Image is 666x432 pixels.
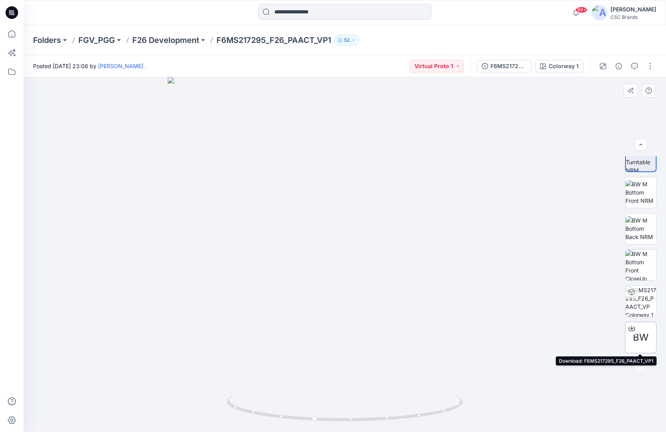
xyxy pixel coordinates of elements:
span: Posted [DATE] 23:08 by [33,62,146,70]
p: F6MS217295_F26_PAACT_VP1 [216,35,331,46]
div: [PERSON_NAME] [610,5,656,14]
a: FGV_PGG [78,35,115,46]
span: 99+ [575,7,587,13]
div: CSC Brands [610,14,656,20]
button: Colorway 1 [535,60,584,72]
a: [PERSON_NAME] . [98,63,146,69]
img: avatar [592,5,607,20]
a: F26 Development [132,35,199,46]
img: F6MS217295_F26_PAACT_VP Colorway 1 [625,286,656,317]
img: BW M Bottom Back NRM [625,216,656,241]
button: F6MS217295_F26_PAACT_VP1 [477,60,532,72]
a: Folders [33,35,61,46]
div: Colorway 1 [549,62,579,70]
button: 52 [334,35,359,46]
img: BW M Bottom Front NRM [625,180,656,205]
p: 52 [344,36,350,44]
img: BW M Bottom Turntable NRM [626,141,656,171]
img: BW M Bottom Front CloseUp NRM [625,250,656,280]
div: F6MS217295_F26_PAACT_VP1 [490,62,527,70]
span: BW [633,330,649,345]
button: Details [612,60,625,72]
